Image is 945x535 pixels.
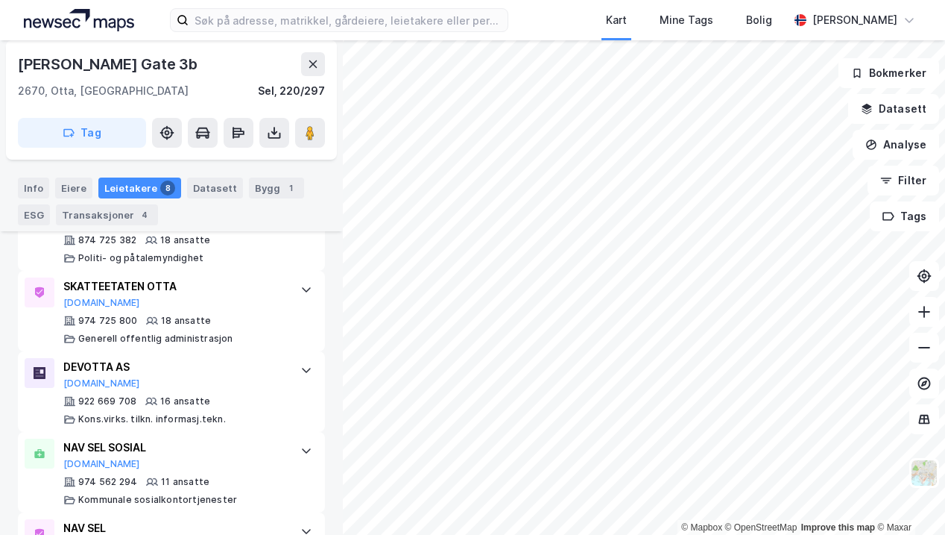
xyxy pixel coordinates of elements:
[160,181,175,195] div: 8
[187,178,243,198] div: Datasett
[78,395,136,407] div: 922 669 708
[78,494,237,506] div: Kommunale sosialkontortjenester
[18,52,200,76] div: [PERSON_NAME] Gate 3b
[801,522,875,533] a: Improve this map
[78,476,137,488] div: 974 562 294
[746,11,772,29] div: Bolig
[681,522,722,533] a: Mapbox
[606,11,627,29] div: Kart
[78,333,233,345] div: Generell offentlig administrasjon
[838,58,939,88] button: Bokmerker
[63,439,285,457] div: NAV SEL SOSIAL
[18,82,189,100] div: 2670, Otta, [GEOGRAPHIC_DATA]
[78,315,137,327] div: 974 725 800
[24,9,134,31] img: logo.a4113a55bc3d86da70a041830d287a7e.svg
[160,234,210,246] div: 18 ansatte
[848,94,939,124] button: Datasett
[870,463,945,535] iframe: Chat Widget
[63,458,140,470] button: [DOMAIN_NAME]
[853,130,939,160] button: Analyse
[867,166,939,195] button: Filter
[161,476,209,488] div: 11 ansatte
[55,178,92,198] div: Eiere
[18,204,50,225] div: ESG
[258,82,325,100] div: Sel, 220/297
[18,178,49,198] div: Info
[63,378,140,389] button: [DOMAIN_NAME]
[78,234,136,246] div: 874 725 382
[870,463,945,535] div: Kontrollprogram for chat
[78,413,226,425] div: Kons.virks. tilkn. informasj.tekn.
[660,11,713,29] div: Mine Tags
[56,204,158,225] div: Transaksjoner
[725,522,797,533] a: OpenStreetMap
[78,252,203,264] div: Politi- og påtalemyndighet
[98,178,181,198] div: Leietakere
[283,181,298,195] div: 1
[189,9,508,31] input: Søk på adresse, matrikkel, gårdeiere, leietakere eller personer
[812,11,897,29] div: [PERSON_NAME]
[63,278,285,295] div: SKATTEETATEN OTTA
[870,201,939,231] button: Tags
[249,178,304,198] div: Bygg
[910,459,938,487] img: Z
[18,118,146,148] button: Tag
[160,395,210,407] div: 16 ansatte
[63,358,285,376] div: DEVOTTA AS
[63,297,140,309] button: [DOMAIN_NAME]
[161,315,211,327] div: 18 ansatte
[137,207,152,222] div: 4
